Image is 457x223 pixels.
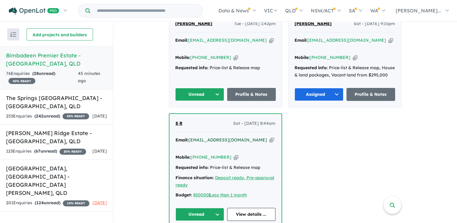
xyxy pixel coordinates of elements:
[175,192,192,198] strong: Budget:
[175,175,274,188] a: Deposit ready, Pre-approval ready
[34,148,57,154] strong: ( unread)
[175,121,182,126] span: S R
[175,175,214,180] strong: Finance situation:
[234,20,276,27] span: Tue - [DATE] 1:42pm
[36,113,43,119] span: 242
[36,200,44,205] span: 124
[6,94,107,110] h5: The Springs [GEOGRAPHIC_DATA] - [GEOGRAPHIC_DATA] , QLD
[388,37,393,44] button: Copy
[92,148,107,154] span: [DATE]
[294,65,328,70] strong: Requested info:
[6,129,107,145] h5: [PERSON_NAME] Ridge Estate - [GEOGRAPHIC_DATA] , QLD
[63,200,89,206] span: 15 % READY
[294,88,343,101] button: Assigned
[233,54,238,61] button: Copy
[294,64,395,79] div: Price-list & Release map, House & land packages, Vacant land from $295,000
[8,78,35,84] span: 30 % READY
[193,192,209,198] a: 850000
[6,164,107,197] h5: [GEOGRAPHIC_DATA], [GEOGRAPHIC_DATA] - [GEOGRAPHIC_DATA][PERSON_NAME] , QLD
[294,21,332,26] span: [PERSON_NAME]
[354,20,395,27] span: Sat - [DATE] 9:15pm
[175,64,276,72] div: Price-list & Release map
[294,37,307,43] strong: Email:
[346,88,395,101] a: Profile & Notes
[175,65,208,70] strong: Requested info:
[92,200,107,205] span: [DATE]
[294,55,310,60] strong: Mobile:
[92,4,201,17] input: Try estate name, suburb, builder or developer
[227,208,276,221] a: View details ...
[396,8,441,14] span: [PERSON_NAME]...
[175,120,182,127] a: S R
[34,113,60,119] strong: ( unread)
[6,113,89,120] div: 253 Enquir ies
[175,37,188,43] strong: Email:
[233,120,275,127] span: Sat - [DATE] 8:44am
[191,154,231,160] a: [PHONE_NUMBER]
[227,88,276,101] a: Profile & Notes
[269,137,274,143] button: Copy
[353,54,357,61] button: Copy
[188,137,267,143] a: [EMAIL_ADDRESS][DOMAIN_NAME]
[188,37,267,43] a: [EMAIL_ADDRESS][DOMAIN_NAME]
[175,208,224,221] button: Unread
[310,55,350,60] a: [PHONE_NUMBER]
[92,113,107,119] span: [DATE]
[27,28,93,40] button: Add projects and builders
[78,71,100,83] span: 45 minutes ago
[6,199,89,207] div: 201 Enquir ies
[175,164,275,171] div: Price-list & Release map
[210,192,247,198] a: Less than 1 month
[175,154,191,160] strong: Mobile:
[6,70,78,85] div: 76 Enquir ies
[35,200,60,205] strong: ( unread)
[190,55,231,60] a: [PHONE_NUMBER]
[6,148,86,155] div: 123 Enquir ies
[10,32,16,37] img: sort.svg
[175,165,209,170] strong: Requested info:
[32,71,55,76] strong: ( unread)
[175,88,224,101] button: Unread
[34,71,39,76] span: 28
[175,55,190,60] strong: Mobile:
[269,37,274,44] button: Copy
[175,192,275,199] div: |
[63,113,89,119] span: 35 % READY
[175,137,188,143] strong: Email:
[307,37,386,43] a: [EMAIL_ADDRESS][DOMAIN_NAME]
[175,20,212,27] a: [PERSON_NAME]
[175,21,212,26] span: [PERSON_NAME]
[36,148,40,154] span: 67
[234,154,238,160] button: Copy
[294,20,332,27] a: [PERSON_NAME]
[6,51,107,68] h5: Bimbadeen Premier Estate - [GEOGRAPHIC_DATA] , QLD
[9,7,59,15] img: Openlot PRO Logo White
[60,149,86,155] span: 20 % READY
